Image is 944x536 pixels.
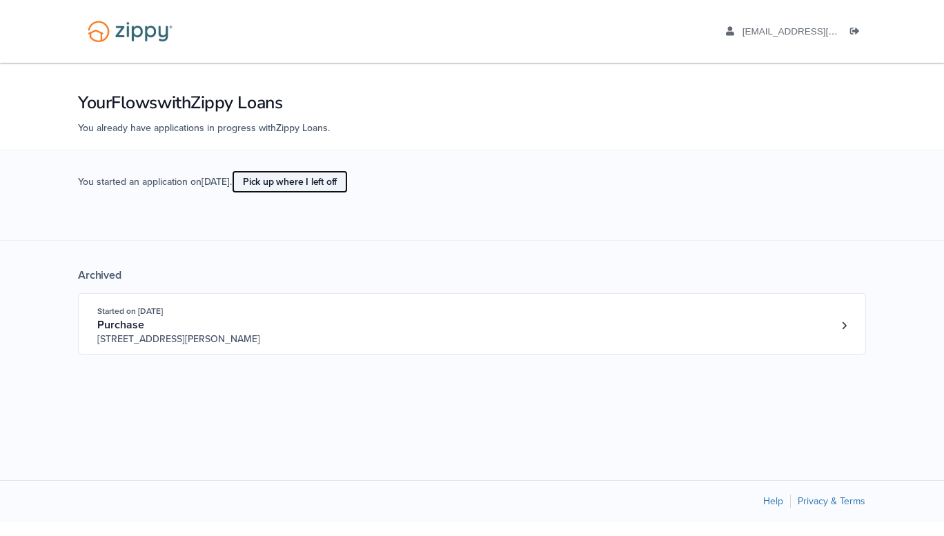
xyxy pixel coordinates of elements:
span: Started on [DATE] [97,306,163,316]
span: [STREET_ADDRESS][PERSON_NAME] [97,332,308,346]
span: You started an application on [DATE] . [78,175,348,212]
a: Open loan 4206812 [78,293,866,355]
span: kristinhoban83@gmail.com [743,26,901,37]
a: edit profile [726,26,901,40]
a: Log out [850,26,865,40]
h1: Your Flows with Zippy Loans [78,91,866,115]
span: Purchase [97,318,144,332]
img: Logo [79,14,181,49]
div: Archived [78,268,866,282]
a: Help [763,495,783,507]
a: Privacy & Terms [798,495,865,507]
span: You already have applications in progress with Zippy Loans . [78,122,330,134]
a: Loan number 4206812 [834,315,854,336]
a: Pick up where I left off [232,170,348,193]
